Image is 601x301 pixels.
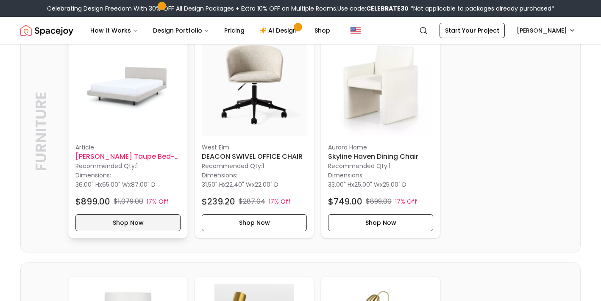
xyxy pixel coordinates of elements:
button: How It Works [83,22,145,39]
p: 17% Off [147,197,169,206]
p: West Elm [202,143,307,152]
span: 65.00" W [102,180,128,189]
h4: $749.00 [328,196,362,207]
span: 22.00" D [255,180,278,189]
img: Spacejoy Logo [20,22,73,39]
a: Tessu Clay Taupe Bed-Queen imageArticle[PERSON_NAME] Taupe Bed-QueenRecommended Qty:1Dimensions:3... [68,24,188,238]
img: Skyline Haven Dining Chair image [328,31,433,136]
img: Tessu Clay Taupe Bed-Queen image [75,31,181,136]
a: DEACON SWIVEL OFFICE CHAIR imageWest ElmDEACON SWIVEL OFFICE CHAIRRecommended Qty:1Dimensions:31.... [195,24,314,238]
p: $1,079.00 [114,196,143,207]
h4: $899.00 [75,196,110,207]
img: United States [351,25,361,36]
span: 22.40" W [226,180,252,189]
a: Spacejoy [20,22,73,39]
button: Shop Now [328,214,433,231]
div: Tessu Clay Taupe Bed-Queen [68,24,188,238]
span: 33.00" H [328,180,351,189]
a: AI Design [253,22,306,39]
a: Start Your Project [440,23,505,38]
p: 17% Off [269,197,291,206]
span: Use code: [337,4,409,13]
button: Shop Now [75,214,181,231]
p: x x [75,180,156,189]
p: 17% Off [395,197,417,206]
a: Shop [308,22,337,39]
p: Recommended Qty: 1 [328,162,433,170]
b: CELEBRATE30 [366,4,409,13]
span: 25.00" W [354,180,380,189]
p: x x [202,180,278,189]
button: Shop Now [202,214,307,231]
a: Pricing [217,22,251,39]
span: 87.00" D [131,180,156,189]
div: Celebrating Design Freedom With 30% OFF All Design Packages + Extra 10% OFF on Multiple Rooms. [47,4,554,13]
a: Skyline Haven Dining Chair imageAurora HomeSkyline Haven Dining ChairRecommended Qty:1Dimensions:... [321,24,440,238]
button: [PERSON_NAME] [512,23,581,38]
span: 31.50" H [202,180,223,189]
div: Skyline Haven Dining Chair [321,24,440,238]
h4: $239.20 [202,196,235,207]
p: Dimensions: [328,170,364,180]
span: *Not applicable to packages already purchased* [409,4,554,13]
p: Article [75,143,181,152]
button: Design Portfolio [146,22,216,39]
h6: [PERSON_NAME] Taupe Bed-Queen [75,152,181,162]
p: Dimensions: [202,170,237,180]
span: 36.00" H [75,180,99,189]
p: $899.00 [366,196,392,207]
span: 25.00" D [383,180,406,189]
nav: Global [20,17,581,44]
div: DEACON SWIVEL OFFICE CHAIR [195,24,314,238]
p: Aurora Home [328,143,433,152]
nav: Main [83,22,337,39]
h6: Skyline Haven Dining Chair [328,152,433,162]
p: Recommended Qty: 1 [202,162,307,170]
p: Dimensions: [75,170,111,180]
p: Furniture [33,30,50,233]
p: Recommended Qty: 1 [75,162,181,170]
img: DEACON SWIVEL OFFICE CHAIR image [202,31,307,136]
h6: DEACON SWIVEL OFFICE CHAIR [202,152,307,162]
p: x x [328,180,406,189]
p: $287.04 [239,196,265,207]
